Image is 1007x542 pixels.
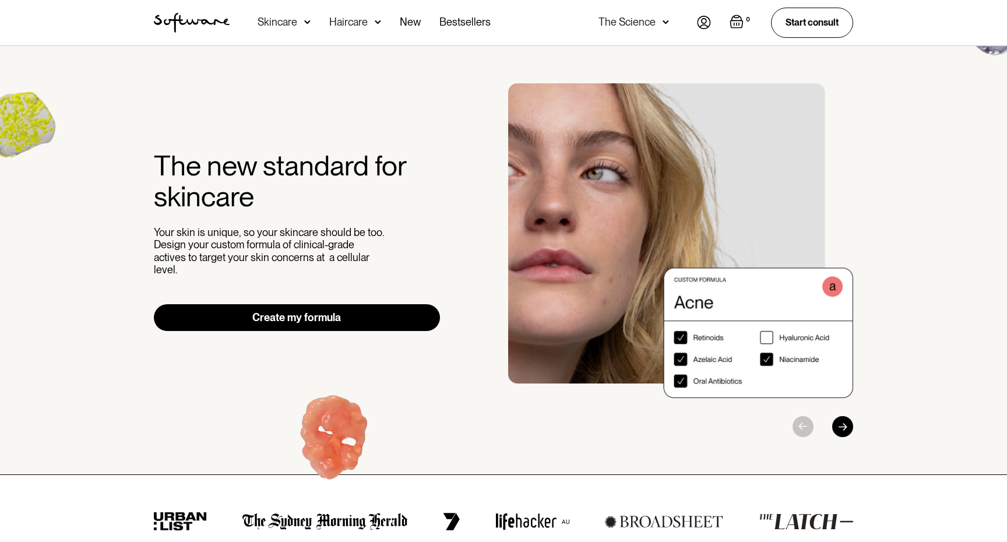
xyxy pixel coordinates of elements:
[154,512,207,531] img: urban list logo
[744,15,752,25] div: 0
[329,16,368,28] div: Haircare
[759,513,853,530] img: the latch logo
[730,15,752,31] a: Open empty cart
[154,13,230,33] img: Software Logo
[258,16,297,28] div: Skincare
[154,226,387,276] p: Your skin is unique, so your skincare should be too. Design your custom formula of clinical-grade...
[495,513,569,530] img: lifehacker logo
[663,16,669,28] img: arrow down
[598,16,656,28] div: The Science
[154,150,440,212] h2: The new standard for skincare
[508,83,853,398] div: 1 / 3
[375,16,381,28] img: arrow down
[304,16,311,28] img: arrow down
[242,513,407,530] img: the Sydney morning herald logo
[154,13,230,33] a: home
[154,304,440,331] a: Create my formula
[605,515,723,528] img: broadsheet logo
[771,8,853,37] a: Start consult
[262,371,407,513] img: Hydroquinone (skin lightening agent)
[832,416,853,437] div: Next slide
